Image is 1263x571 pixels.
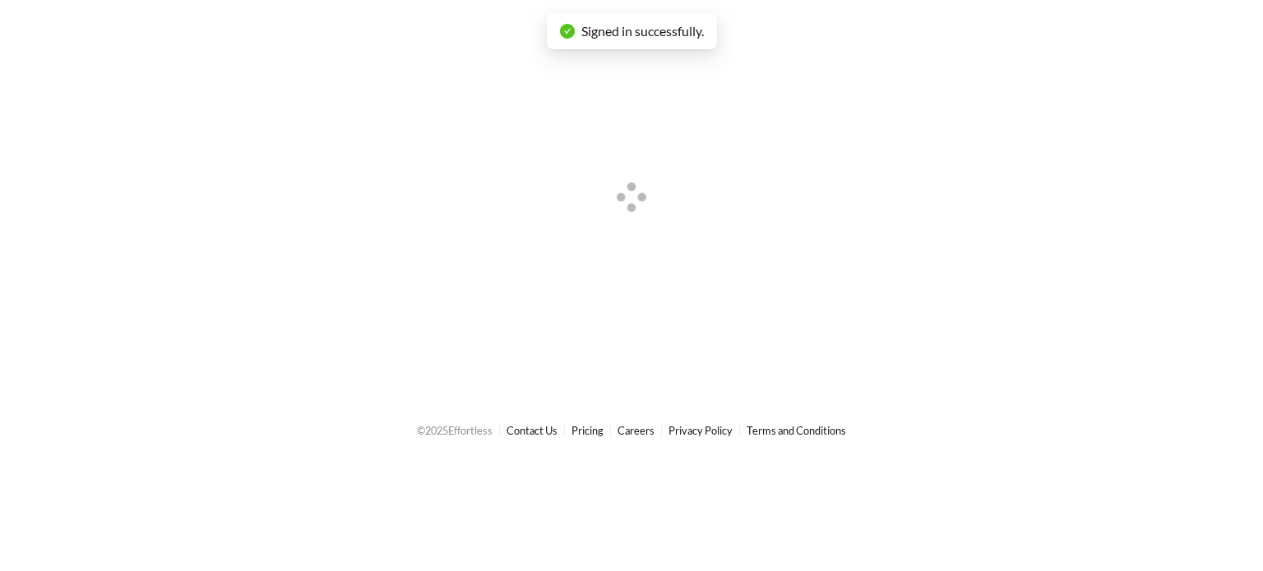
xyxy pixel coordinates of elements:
span: Signed in successfully. [581,23,704,39]
a: Contact Us [507,424,557,437]
a: Careers [618,424,655,437]
span: © 2025 Effortless [417,424,493,437]
a: Terms and Conditions [747,424,846,437]
a: Privacy Policy [669,424,733,437]
span: check-circle [560,24,575,39]
a: Pricing [571,424,604,437]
